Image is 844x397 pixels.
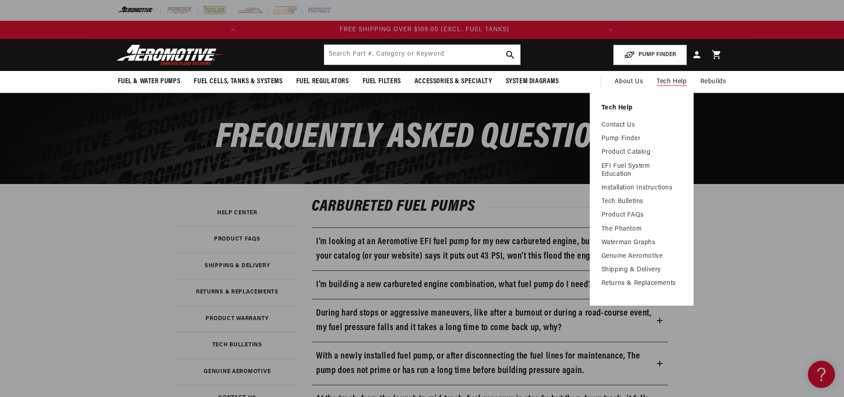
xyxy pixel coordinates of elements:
[114,44,227,66] img: Aeromotive
[602,121,682,129] a: Contact Us
[694,71,733,93] summary: Rebuilds
[312,271,668,299] summary: I’m building a new carbureted engine combination, what fuel pump do I need?
[316,235,653,264] h3: I’m looking at an Aeromotive EFI fuel pump for my new carbureted engine, but I need 7 PSI and you...
[216,120,629,156] span: Frequently Asked Questions
[613,45,687,65] button: PUMP FINDER
[602,184,682,192] a: Installation Instructions
[506,77,559,86] span: System Diagrams
[244,25,604,35] div: 2 of 2
[408,71,499,92] summary: Accessories & Specialty
[316,349,653,378] h3: With a newly installed fuel pump, or after disconnecting the fuel lines for maintenance, The pump...
[224,21,242,39] button: Translation missing: en.sections.announcements.previous_announcement
[217,211,257,216] h3: Help Center
[204,369,270,374] h3: Genuine Aeromotive
[289,71,356,92] summary: Fuel Regulators
[177,200,298,227] a: Help Center
[602,252,682,260] a: Genuine Aeromotive
[118,77,181,86] span: Fuel & Water Pumps
[316,306,653,335] h3: During hard stops or aggressive maneuvers, like after a burnout or during a road-course event, my...
[602,279,682,288] a: Returns & Replacements
[602,211,682,219] a: Product FAQs
[340,26,509,33] span: FREE SHIPPING OVER $109.00 (EXCL. FUEL TANKS)
[177,306,298,332] a: Product Warranty
[196,290,279,295] h3: Returns & Replacements
[312,198,485,215] span: Carbureted Fuel Pumps
[608,71,650,93] a: About Us
[177,332,298,359] a: Tech Bulletins
[95,21,749,39] slideshow-component: Translation missing: en.sections.announcements.announcement_bar
[177,279,298,306] a: Returns & Replacements
[500,45,520,65] button: search button
[214,237,261,242] h3: Product FAQs
[602,135,682,143] a: Pump Finder
[415,77,492,86] span: Accessories & Specialty
[111,71,187,92] summary: Fuel & Water Pumps
[194,77,282,86] span: Fuel Cells, Tanks & Systems
[700,77,727,87] span: Rebuilds
[602,266,682,274] a: Shipping & Delivery
[356,71,408,92] summary: Fuel Filters
[602,21,620,39] button: Translation missing: en.sections.announcements.next_announcement
[657,77,686,87] span: Tech Help
[602,162,682,179] a: EFI Fuel System Education
[324,45,520,65] input: Search by Part Number, Category or Keyword
[177,253,298,279] a: Shipping & Delivery
[602,225,682,233] a: The Phantom
[205,264,270,269] h3: Shipping & Delivery
[187,71,289,92] summary: Fuel Cells, Tanks & Systems
[312,299,668,342] summary: During hard stops or aggressive maneuvers, like after a burnout or during a road-course event, my...
[205,317,269,321] h3: Product Warranty
[499,71,566,92] summary: System Diagrams
[615,78,643,85] span: About Us
[296,77,349,86] span: Fuel Regulators
[312,342,668,385] summary: With a newly installed fuel pump, or after disconnecting the fuel lines for maintenance, The pump...
[177,359,298,385] a: Genuine Aeromotive
[602,239,682,247] a: Waterman Graphs
[602,104,682,112] a: Tech Help
[363,77,401,86] span: Fuel Filters
[177,226,298,253] a: Product FAQs
[244,25,604,35] div: Announcement
[312,228,668,270] summary: I’m looking at an Aeromotive EFI fuel pump for my new carbureted engine, but I need 7 PSI and you...
[212,343,262,348] h3: Tech Bulletins
[602,148,682,156] a: Product Catalog
[602,198,682,206] a: Tech Bulletins
[650,71,693,93] summary: Tech Help
[316,278,592,292] h3: I’m building a new carbureted engine combination, what fuel pump do I need?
